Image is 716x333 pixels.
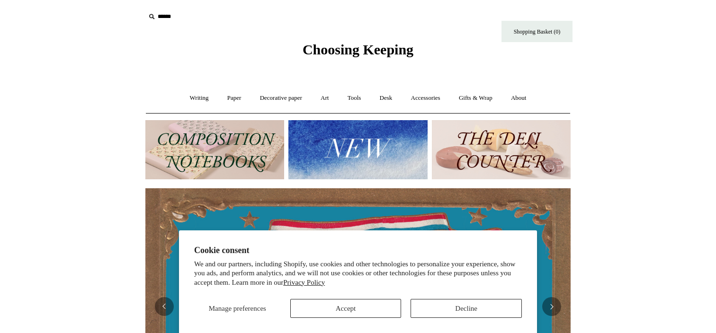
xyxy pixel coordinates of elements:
button: Previous [155,297,174,316]
p: We and our partners, including Shopify, use cookies and other technologies to personalize your ex... [194,260,522,288]
h2: Cookie consent [194,245,522,255]
a: Gifts & Wrap [450,86,501,111]
a: Paper [219,86,250,111]
a: Accessories [403,86,449,111]
button: Decline [411,299,522,318]
img: The Deli Counter [432,120,571,179]
a: Choosing Keeping [303,49,413,56]
a: About [502,86,535,111]
a: Tools [339,86,370,111]
img: New.jpg__PID:f73bdf93-380a-4a35-bcfe-7823039498e1 [288,120,427,179]
button: Accept [290,299,402,318]
button: Manage preferences [194,299,281,318]
a: Writing [181,86,217,111]
a: Privacy Policy [283,279,325,286]
a: Desk [371,86,401,111]
button: Next [542,297,561,316]
a: Art [312,86,337,111]
a: Decorative paper [251,86,311,111]
span: Manage preferences [209,305,266,312]
img: 202302 Composition ledgers.jpg__PID:69722ee6-fa44-49dd-a067-31375e5d54ec [145,120,284,179]
span: Choosing Keeping [303,42,413,57]
a: Shopping Basket (0) [501,21,573,42]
